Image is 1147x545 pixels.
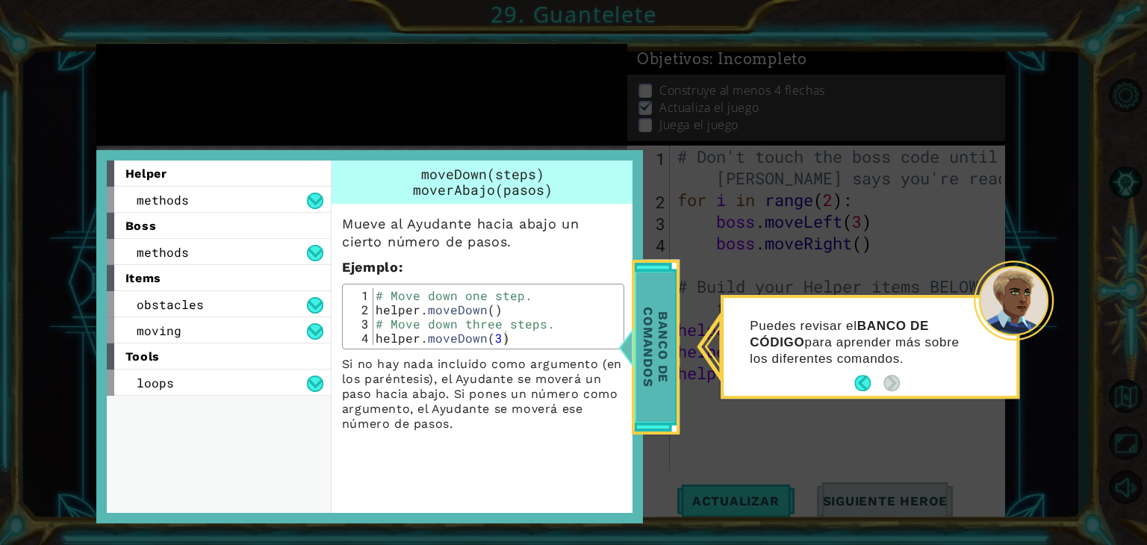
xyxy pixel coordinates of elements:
span: moveDown(steps) [421,165,544,183]
span: moving [137,323,181,338]
div: moveDown(steps)moverAbajo(pasos) [332,161,635,204]
div: 3 [346,317,373,331]
div: helper [107,161,331,187]
p: Puedes revisar el para aprender más sobre los diferentes comandos. [750,318,973,367]
div: items [107,265,331,291]
strong: : [342,259,403,275]
div: 2 [346,302,373,317]
div: 4 [346,331,373,345]
span: items [125,271,161,285]
span: Banco de comandos [636,272,675,422]
button: Back [854,376,883,392]
button: Next [883,376,900,392]
span: methods [137,244,189,260]
strong: BANCO DE CÓDIGO [750,319,929,349]
p: Si no hay nada incluido como argumento (en los paréntesis), el Ayudante se moverá un paso hacia a... [342,357,624,432]
div: boss [107,213,331,239]
span: methods [137,192,189,208]
span: Ejemplo [342,259,399,275]
span: boss [125,219,156,233]
div: tools [107,343,331,370]
span: loops [137,375,174,390]
div: 1 [346,288,373,302]
p: Mueve al Ayudante hacia abajo un cierto número de pasos. [342,215,624,251]
span: obstacles [137,296,204,312]
span: moverAbajo(pasos) [413,181,553,199]
span: helper [125,166,167,181]
span: tools [125,349,160,364]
